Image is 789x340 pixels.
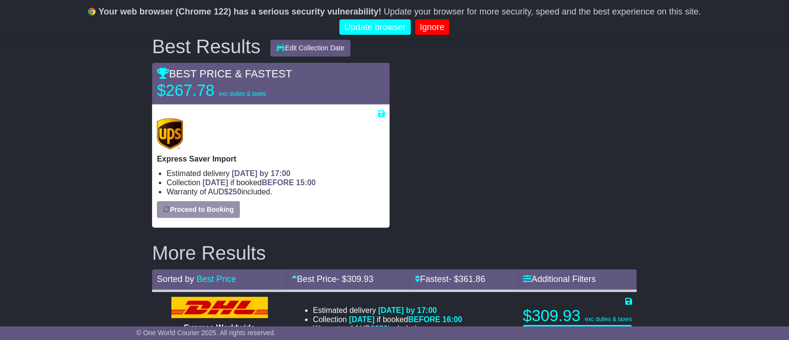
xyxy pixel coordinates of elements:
span: $ [224,188,241,196]
p: $309.93 [523,306,632,325]
span: 250 [375,325,388,333]
a: Update browser [339,19,410,35]
span: 15:00 [296,178,316,187]
span: 309.93 [347,274,373,284]
span: - $ [337,274,373,284]
span: [DATE] [203,178,228,187]
span: BEST PRICE & FASTEST [157,68,292,80]
span: [DATE] [349,315,375,324]
a: Fastest- $361.86 [415,274,485,284]
h2: More Results [152,242,637,264]
li: Estimated delivery [167,169,385,178]
span: 361.86 [459,274,485,284]
span: $ [371,325,388,333]
b: Your web browser (Chrome 122) has a serious security vulnerability! [99,7,381,16]
li: Warranty of AUD included. [313,324,462,333]
a: Ignore [415,19,450,35]
button: Edit Collection Date [270,40,351,57]
span: exc duties & taxes [219,90,266,97]
li: Collection [313,315,462,324]
span: [DATE] by 17:00 [378,306,437,314]
li: Estimated delivery [313,306,462,315]
span: exc duties & taxes [585,316,632,323]
span: if booked [203,178,316,187]
span: Sorted by [157,274,194,284]
a: Best Price- $309.93 [292,274,373,284]
span: BEFORE [262,178,294,187]
span: BEFORE [408,315,440,324]
a: Additional Filters [523,274,596,284]
img: DHL: Express Worldwide Import [171,297,268,318]
img: UPS (new): Express Saver Import [157,118,183,149]
span: 16:00 [443,315,463,324]
button: Proceed to Booking [157,201,240,218]
span: [DATE] by 17:00 [232,169,291,177]
a: Best Price [197,274,236,284]
p: Express Saver Import [157,154,385,163]
span: © One World Courier 2025. All rights reserved. [136,329,276,337]
span: 250 [228,188,241,196]
span: if booked [349,315,462,324]
span: - $ [449,274,485,284]
div: Best Results [147,36,266,57]
span: Update your browser for more security, speed and the best experience on this site. [384,7,701,16]
li: Collection [167,178,385,187]
p: $267.78 [157,81,278,100]
li: Warranty of AUD included. [167,187,385,196]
